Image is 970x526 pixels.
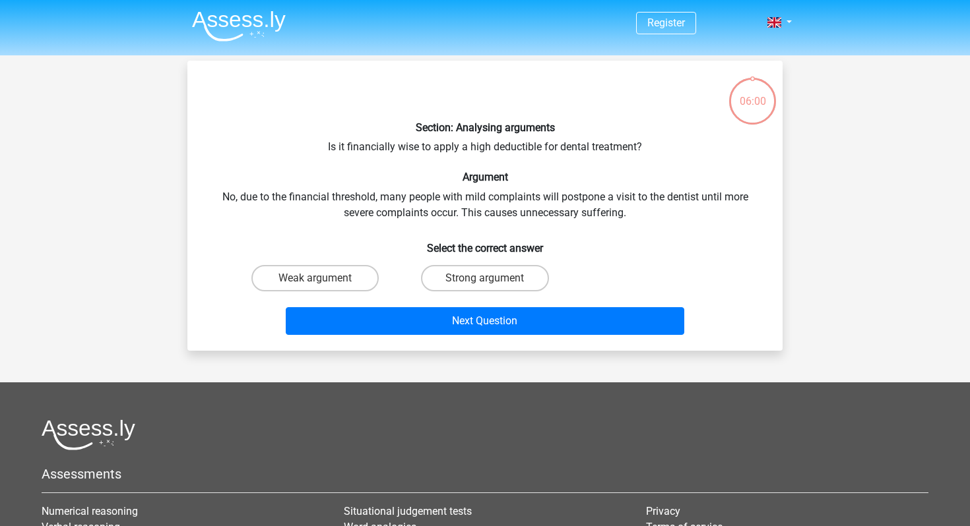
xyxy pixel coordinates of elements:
[209,231,761,254] h6: Select the correct answer
[421,265,548,291] label: Strong argument
[192,11,286,42] img: Assessly
[646,505,680,517] a: Privacy
[251,265,379,291] label: Weak argument
[728,76,777,109] div: 06:00
[193,71,777,340] div: Is it financially wise to apply a high deductible for dental treatment? No, due to the financial ...
[647,16,685,29] a: Register
[42,419,135,450] img: Assessly logo
[344,505,472,517] a: Situational judgement tests
[42,505,138,517] a: Numerical reasoning
[42,466,928,482] h5: Assessments
[286,307,685,335] button: Next Question
[209,121,761,134] h6: Section: Analysing arguments
[209,171,761,183] h6: Argument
